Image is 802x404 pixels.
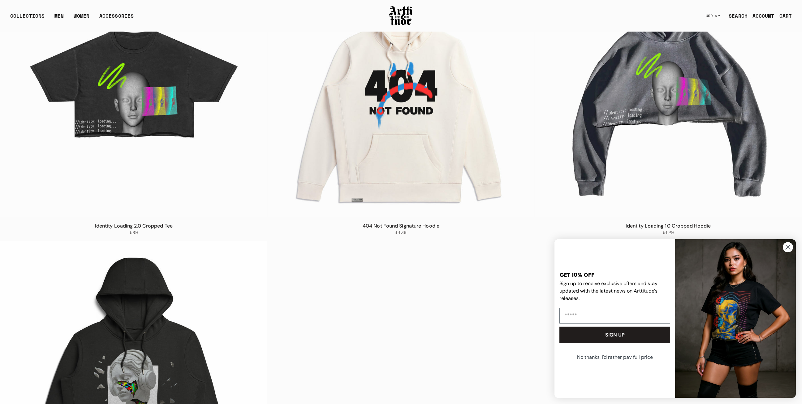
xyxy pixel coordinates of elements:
[626,223,711,229] a: Identity Loading 1.0 Cropped Hoodie
[99,12,134,24] div: ACCESSORIES
[129,230,138,235] span: $89
[559,327,670,343] button: SIGN UP
[559,350,671,365] button: No thanks, I'd rather pay full price
[54,12,64,24] a: MEN
[10,12,45,24] div: COLLECTIONS
[748,10,774,22] a: ACCOUNT
[774,10,792,22] a: Open cart
[559,280,658,302] span: Sign up to receive exclusive offers and stay updated with the latest news on Arttitude's releases.
[5,12,139,24] ul: Main navigation
[662,230,674,235] span: $129
[783,242,793,253] button: Close dialog
[74,12,89,24] a: WOMEN
[779,12,792,20] div: CART
[559,308,670,324] input: Email
[675,239,796,398] img: 88b40c6e-4fbe-451e-b692-af676383430e.jpeg
[724,10,748,22] a: SEARCH
[559,271,594,279] span: GET 10% OFF
[363,223,439,229] a: 404 Not Found Signature Hoodie
[706,13,718,18] span: USD $
[95,223,173,229] a: Identity Loading 2.0 Cropped Tee
[389,5,413,26] img: Arttitude
[395,230,407,235] span: $139
[548,233,802,404] div: FLYOUT Form
[702,9,724,23] button: USD $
